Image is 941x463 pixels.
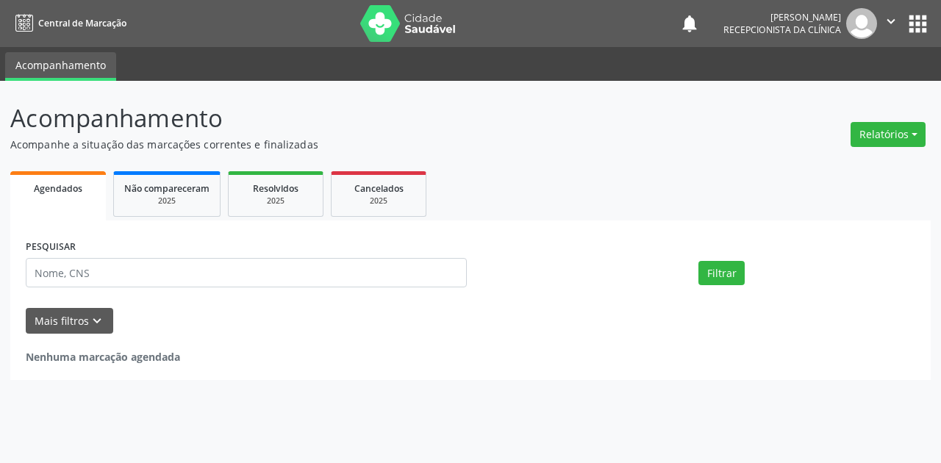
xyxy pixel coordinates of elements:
[883,13,899,29] i: 
[877,8,905,39] button: 
[26,350,180,364] strong: Nenhuma marcação agendada
[723,11,841,24] div: [PERSON_NAME]
[124,182,210,195] span: Não compareceram
[26,236,76,259] label: PESQUISAR
[26,258,467,287] input: Nome, CNS
[26,308,113,334] button: Mais filtroskeyboard_arrow_down
[846,8,877,39] img: img
[698,261,745,286] button: Filtrar
[10,100,654,137] p: Acompanhamento
[10,137,654,152] p: Acompanhe a situação das marcações correntes e finalizadas
[124,195,210,207] div: 2025
[10,11,126,35] a: Central de Marcação
[253,182,298,195] span: Resolvidos
[354,182,404,195] span: Cancelados
[342,195,415,207] div: 2025
[905,11,931,37] button: apps
[89,313,105,329] i: keyboard_arrow_down
[38,17,126,29] span: Central de Marcação
[34,182,82,195] span: Agendados
[851,122,926,147] button: Relatórios
[679,13,700,34] button: notifications
[239,195,312,207] div: 2025
[5,52,116,81] a: Acompanhamento
[723,24,841,36] span: Recepcionista da clínica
